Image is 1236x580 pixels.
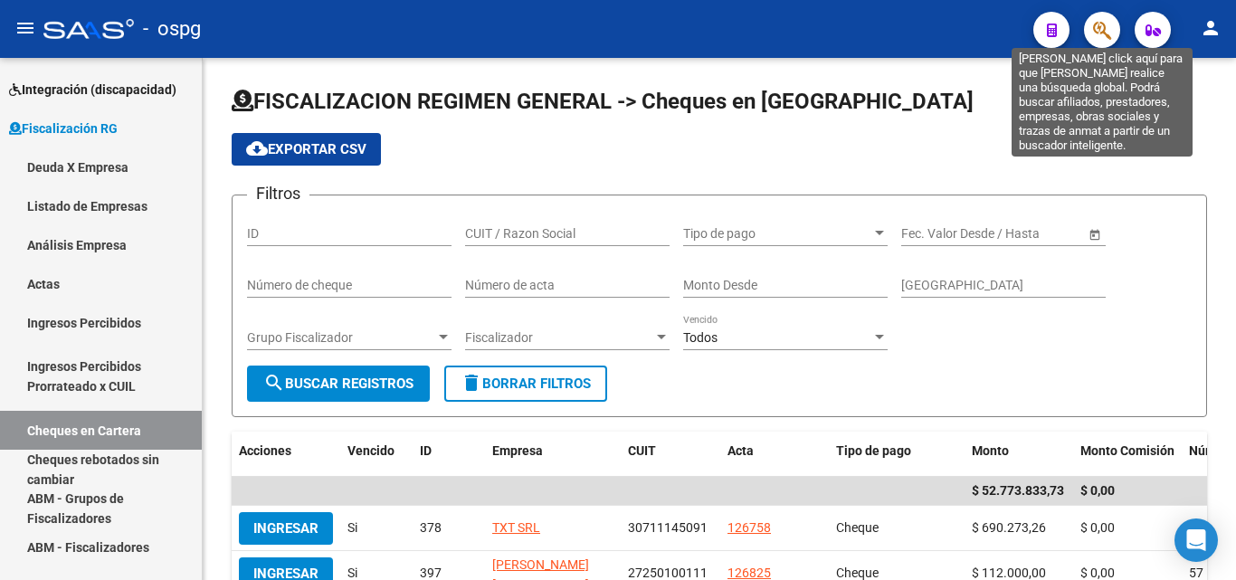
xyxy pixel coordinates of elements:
[836,566,879,580] span: Cheque
[246,138,268,159] mat-icon: cloud_download
[1080,566,1115,580] span: $ 0,00
[239,443,291,458] span: Acciones
[829,432,965,471] datatable-header-cell: Tipo de pago
[14,17,36,39] mat-icon: menu
[628,443,656,458] span: CUIT
[347,520,357,535] span: Si
[143,9,201,49] span: - ospg
[246,141,366,157] span: Exportar CSV
[727,443,754,458] span: Acta
[628,566,708,580] span: 27250100111
[1174,518,1218,562] div: Open Intercom Messenger
[485,432,621,471] datatable-header-cell: Empresa
[972,520,1046,535] span: $ 690.273,26
[413,432,485,471] datatable-header-cell: ID
[1189,566,1203,580] span: 57
[263,376,414,392] span: Buscar Registros
[232,432,340,471] datatable-header-cell: Acciones
[983,226,1071,242] input: Fecha fin
[683,330,718,345] span: Todos
[253,520,319,537] span: Ingresar
[972,443,1009,458] span: Monto
[965,432,1073,471] datatable-header-cell: Monto
[621,432,720,471] datatable-header-cell: CUIT
[1200,17,1222,39] mat-icon: person
[9,119,118,138] span: Fiscalización RG
[836,443,911,458] span: Tipo de pago
[347,566,357,580] span: Si
[461,376,591,392] span: Borrar Filtros
[972,483,1064,498] span: $ 52.773.833,73
[1080,520,1115,535] span: $ 0,00
[901,226,967,242] input: Fecha inicio
[232,133,381,166] button: Exportar CSV
[239,512,333,545] button: Ingresar
[1085,224,1104,243] button: Open calendar
[420,520,442,535] span: 378
[1080,483,1115,498] span: $ 0,00
[727,518,771,538] div: 126758
[720,432,829,471] datatable-header-cell: Acta
[683,226,871,242] span: Tipo de pago
[9,80,176,100] span: Integración (discapacidad)
[247,330,435,346] span: Grupo Fiscalizador
[1080,443,1174,458] span: Monto Comisión
[972,566,1046,580] span: $ 112.000,00
[465,330,653,346] span: Fiscalizador
[263,372,285,394] mat-icon: search
[340,432,413,471] datatable-header-cell: Vencido
[247,181,309,206] h3: Filtros
[232,89,974,114] span: FISCALIZACION REGIMEN GENERAL -> Cheques en [GEOGRAPHIC_DATA]
[347,443,395,458] span: Vencido
[420,443,432,458] span: ID
[492,443,543,458] span: Empresa
[444,366,607,402] button: Borrar Filtros
[628,520,708,535] span: 30711145091
[461,372,482,394] mat-icon: delete
[836,520,879,535] span: Cheque
[420,566,442,580] span: 397
[492,520,540,535] span: TXT SRL
[1073,432,1182,471] datatable-header-cell: Monto Comisión
[247,366,430,402] button: Buscar Registros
